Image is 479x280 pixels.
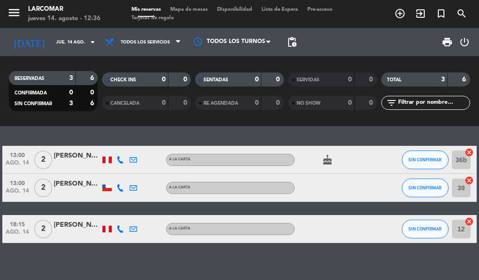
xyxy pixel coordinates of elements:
span: SIN CONFIRMAR [15,101,52,106]
strong: 0 [183,100,189,106]
strong: 0 [69,89,73,96]
span: Mis reservas [127,7,166,12]
span: RESERVADAS [15,76,44,81]
span: ago. 14 [6,229,29,240]
span: ago. 14 [6,160,29,171]
span: Tarjetas de regalo [127,15,179,21]
span: 13:00 [6,149,29,160]
i: search [456,8,467,19]
div: [PERSON_NAME] [54,220,101,230]
i: menu [7,6,21,20]
button: SIN CONFIRMAR [402,220,449,238]
div: [PERSON_NAME] [54,151,101,161]
span: 2 [34,151,52,169]
div: Larcomar [28,5,101,14]
span: 2 [34,179,52,197]
strong: 0 [162,100,166,106]
span: Lista de Espera [257,7,303,12]
span: print [442,36,453,48]
span: RE AGENDADA [203,101,238,106]
strong: 6 [90,100,96,107]
span: CANCELADA [110,101,139,106]
span: SIN CONFIRMAR [408,226,442,231]
span: CHECK INS [110,78,136,82]
strong: 0 [90,89,96,96]
strong: 6 [462,76,468,83]
i: cancel [464,176,474,185]
span: Pre-acceso [303,7,337,12]
span: CONFIRMADA [15,91,47,95]
strong: 0 [255,100,259,106]
i: [DATE] [7,33,51,51]
span: SIN CONFIRMAR [408,157,442,162]
span: A la carta [169,227,190,230]
span: A la carta [169,158,190,161]
span: 13:00 [6,177,29,188]
div: LOG OUT [457,28,472,56]
span: SERVIDAS [297,78,319,82]
span: SIN CONFIRMAR [408,185,442,190]
span: TOTAL [387,78,401,82]
i: add_circle_outline [394,8,406,19]
input: Filtrar por nombre... [397,98,470,108]
strong: 0 [369,76,375,83]
strong: 3 [69,100,73,107]
i: power_settings_new [459,36,470,48]
button: SIN CONFIRMAR [402,151,449,169]
strong: 0 [276,100,282,106]
strong: 3 [69,75,73,81]
strong: 0 [276,76,282,83]
i: filter_list [386,97,397,108]
span: ago. 14 [6,188,29,199]
span: pending_actions [286,36,298,48]
i: cake [322,154,333,165]
strong: 0 [369,100,375,106]
i: exit_to_app [415,8,426,19]
strong: 0 [348,100,352,106]
span: A la carta [169,186,190,189]
strong: 3 [441,76,445,83]
div: jueves 14. agosto - 12:36 [28,14,101,23]
i: arrow_drop_down [87,36,98,48]
strong: 0 [162,76,166,83]
span: Disponibilidad [212,7,257,12]
span: SENTADAS [203,78,228,82]
span: Todos los servicios [121,40,170,45]
div: [PERSON_NAME] [54,179,101,189]
strong: 6 [90,75,96,81]
strong: 0 [348,76,352,83]
button: menu [7,6,21,23]
span: 2 [34,220,52,238]
i: cancel [464,217,474,226]
i: cancel [464,148,474,157]
button: SIN CONFIRMAR [402,179,449,197]
span: Mapa de mesas [166,7,212,12]
strong: 0 [255,76,259,83]
span: NO SHOW [297,101,320,106]
strong: 0 [183,76,189,83]
i: turned_in_not [435,8,447,19]
span: 18:15 [6,218,29,229]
